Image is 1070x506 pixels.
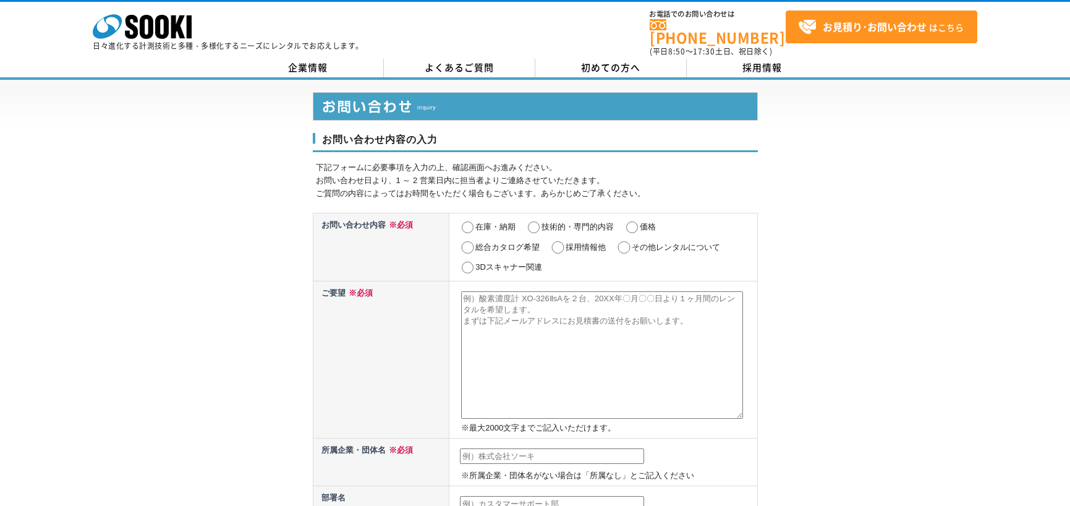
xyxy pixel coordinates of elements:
span: 17:30 [693,46,715,57]
label: 価格 [640,222,656,231]
a: 初めての方へ [535,59,687,77]
span: 初めての方へ [581,61,640,74]
a: お見積り･お問い合わせはこちら [786,11,977,43]
h3: お問い合わせ内容の入力 [313,133,758,153]
th: ご要望 [313,281,449,438]
label: その他レンタルについて [632,242,720,252]
a: 採用情報 [687,59,838,77]
th: お問い合わせ内容 [313,213,449,281]
strong: お見積り･お問い合わせ [823,19,927,34]
span: ※必須 [386,445,413,455]
span: (平日 ～ 土日、祝日除く) [650,46,772,57]
a: 企業情報 [232,59,384,77]
th: 所属企業・団体名 [313,439,449,486]
a: よくあるご質問 [384,59,535,77]
span: 8:50 [668,46,686,57]
input: 例）株式会社ソーキ [460,448,644,465]
p: ※最大2000文字までご記入いただけます。 [461,422,754,435]
span: はこちら [798,18,964,36]
p: 下記フォームに必要事項を入力の上、確認画面へお進みください。 お問い合わせ日より、1 ～ 2 営業日内に担当者よりご連絡させていただきます。 ご質問の内容によってはお時間をいただく場合もございま... [316,161,758,200]
img: お問い合わせ [313,92,758,121]
span: お電話でのお問い合わせは [650,11,786,18]
label: 3Dスキャナー関連 [475,262,542,272]
span: ※必須 [386,220,413,229]
p: ※所属企業・団体名がない場合は「所属なし」とご記入ください [461,470,754,482]
label: 総合カタログ希望 [475,242,540,252]
p: 日々進化する計測技術と多種・多様化するニーズにレンタルでお応えします。 [93,42,363,49]
label: 在庫・納期 [475,222,516,231]
a: [PHONE_NUMBER] [650,19,786,45]
span: ※必須 [346,288,373,298]
label: 採用情報他 [566,242,606,252]
label: 技術的・専門的内容 [541,222,614,231]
